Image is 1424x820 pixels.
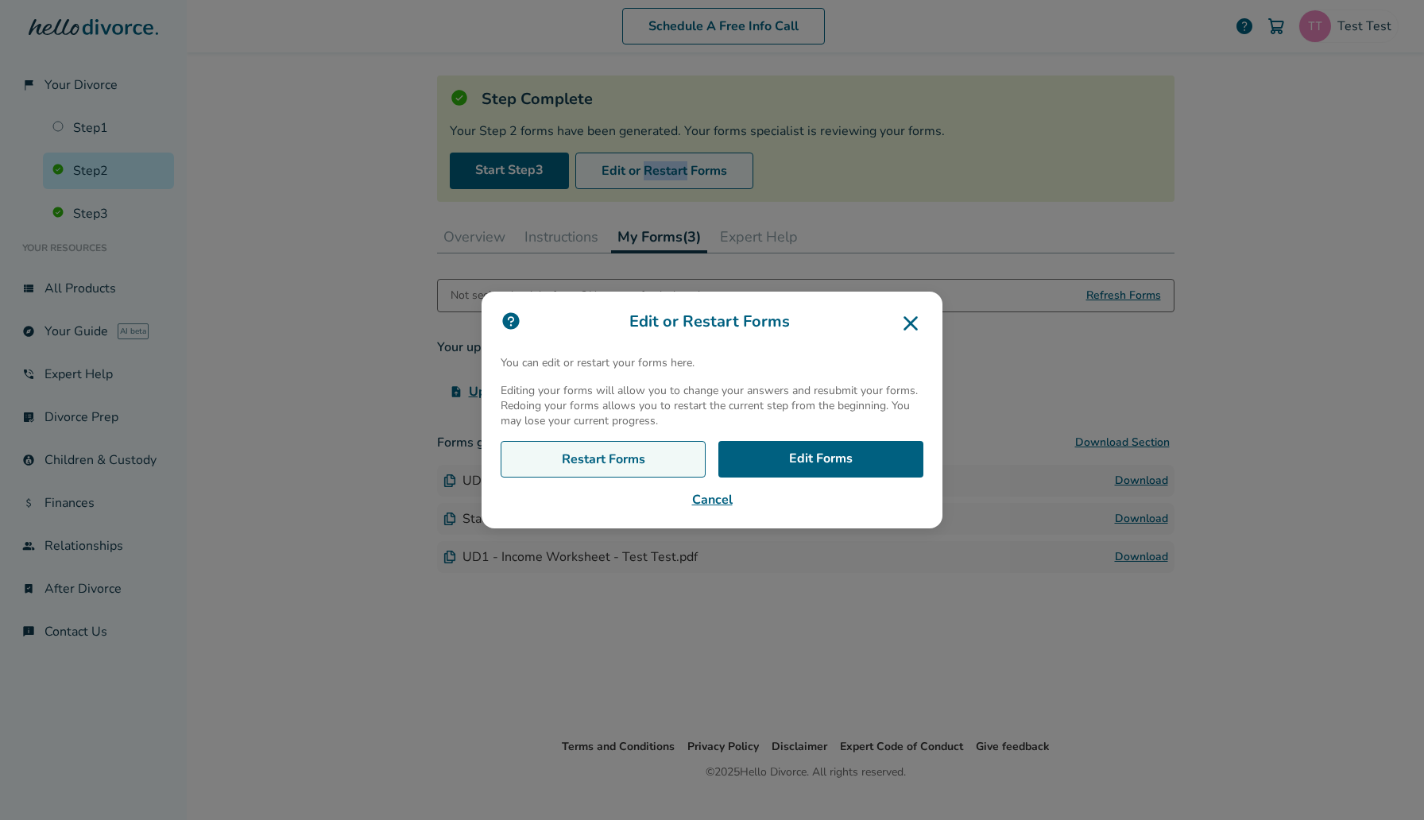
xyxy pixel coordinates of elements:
[501,490,923,509] button: Cancel
[1345,744,1424,820] iframe: Chat Widget
[501,383,923,428] p: Editing your forms will allow you to change your answers and resubmit your forms. Redoing your fo...
[501,441,706,478] a: Restart Forms
[501,355,923,370] p: You can edit or restart your forms here.
[501,311,923,336] h3: Edit or Restart Forms
[718,441,923,478] a: Edit Forms
[501,311,521,331] img: icon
